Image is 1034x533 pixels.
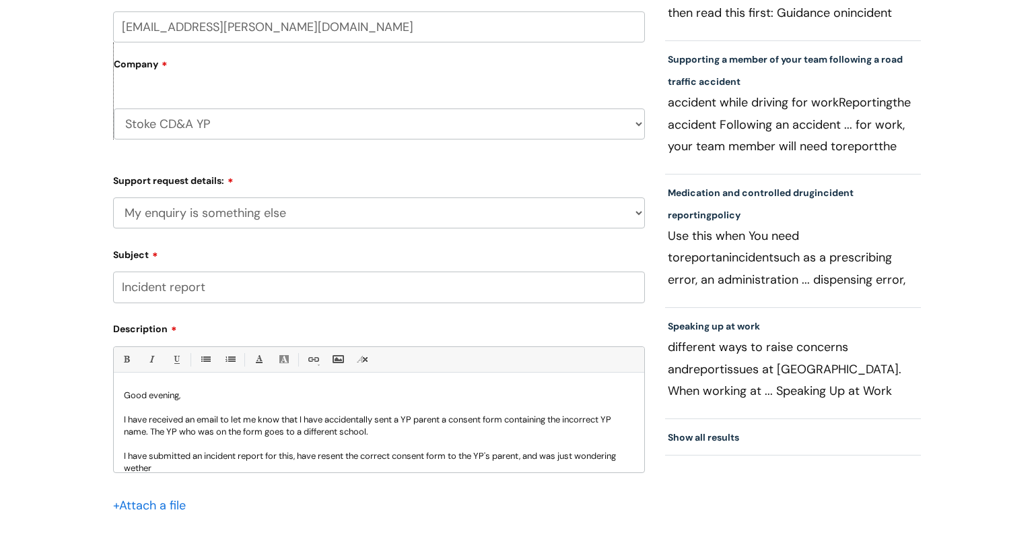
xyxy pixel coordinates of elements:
span: Reporting [839,94,893,111]
label: Support request details: [113,170,645,187]
label: Company [114,54,645,84]
p: I have submitted an incident report for this, have resent the correct consent form to the YP's pa... [124,450,634,474]
p: accident while driving for work the accident Following an accident ... for work, your team member... [668,92,918,156]
a: Bold (Ctrl-B) [118,351,135,368]
span: report [689,361,724,377]
p: I have received an email to let me know that I have accidentally sent a YP parent a consent form ... [124,414,634,438]
a: Remove formatting (Ctrl-\) [354,351,371,368]
a: Back Color [275,351,292,368]
a: Italic (Ctrl-I) [143,351,160,368]
a: Underline(Ctrl-U) [168,351,184,368]
p: Use this when You need to an such as a prescribing error, an administration ... dispensing error,... [668,225,918,290]
input: Email [113,11,645,42]
a: Medication and controlled drugincident reportingpolicy [668,187,854,220]
span: report [680,249,716,265]
p: different ways to raise concerns and issues at [GEOGRAPHIC_DATA]. When working at ... Speaking Up... [668,336,918,401]
a: Show all results [668,431,739,443]
a: 1. Ordered List (Ctrl-Shift-8) [221,351,238,368]
a: Font Color [250,351,267,368]
span: incident [848,5,892,21]
a: Supporting a member of your team following a road traffic accident [668,53,903,87]
label: Subject [113,245,645,261]
a: Speaking up at work [668,320,760,332]
span: incident [729,249,773,265]
a: Insert Image... [329,351,346,368]
span: incident [815,187,854,199]
p: Good evening, [124,389,634,402]
a: • Unordered List (Ctrl-Shift-7) [197,351,213,368]
label: Description [113,319,645,335]
span: reporting [668,209,712,221]
a: Link [304,351,321,368]
span: report [843,138,878,154]
div: Attach a file [113,495,194,516]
